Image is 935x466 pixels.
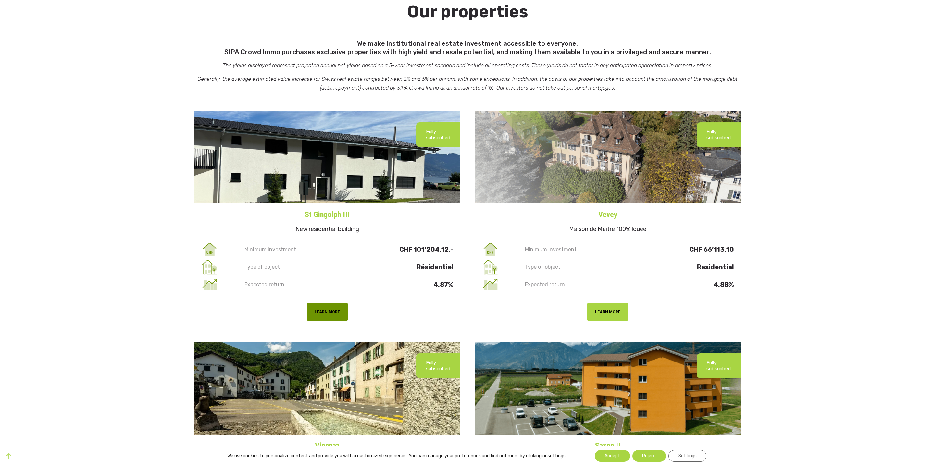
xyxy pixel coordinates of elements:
img: invest_min [201,241,218,258]
p: Fully subscribed [706,360,731,372]
button: Accept [595,450,630,462]
p: Fully subscribed [426,360,450,372]
p: Residential [629,264,734,270]
a: Saxon II [475,435,741,451]
img: rendement [201,276,218,293]
h5: We make institutional real estate investment accessible to everyone. SIPA Crowd Immo purchases ex... [191,37,744,56]
a: Vionnaz [194,435,460,451]
img: vionaaz-property [194,342,460,435]
em: Generally, the average estimated value increase for Swiss real estate ranges between 2% and 6% pe... [197,76,738,91]
p: Type of object [524,264,629,270]
p: Type of object [243,264,348,270]
button: LEARN MORE [307,303,347,320]
p: CHF 101'204,12.- [348,247,454,252]
img: type [481,258,499,276]
button: Settings [668,450,706,462]
a: St Gingolph III [194,203,460,220]
p: Résidentiel [348,264,454,270]
button: settings [548,453,566,459]
p: We use cookies to personalize content and provide you with a customized experience. You can manag... [227,453,566,459]
img: type [201,258,218,276]
img: invest_min [481,241,499,258]
a: LEARN MORE [587,297,628,305]
em: The yields displayed represent projected annual net yields based on a 5-year investment scenario ... [223,62,713,68]
p: 4.87% [348,282,454,288]
a: Vevey [475,203,741,220]
p: Fully subscribed [426,129,450,141]
p: Expected return [243,282,348,288]
p: Fully subscribed [706,129,731,141]
p: Minimum investment [524,247,629,252]
p: Minimum investment [243,247,348,252]
img: rendement [481,276,499,293]
h5: Maison de Maître 100% louée [475,220,741,241]
img: st-gin-iii [194,111,460,203]
h5: New residential building [194,220,460,241]
p: CHF 66’113.10 [629,247,734,252]
button: Reject [632,450,666,462]
h1: Our properties [191,3,744,36]
p: Expected return [524,282,629,288]
button: LEARN MORE [587,303,628,320]
a: LEARN MORE [307,297,347,305]
p: 4.88% [629,282,734,288]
